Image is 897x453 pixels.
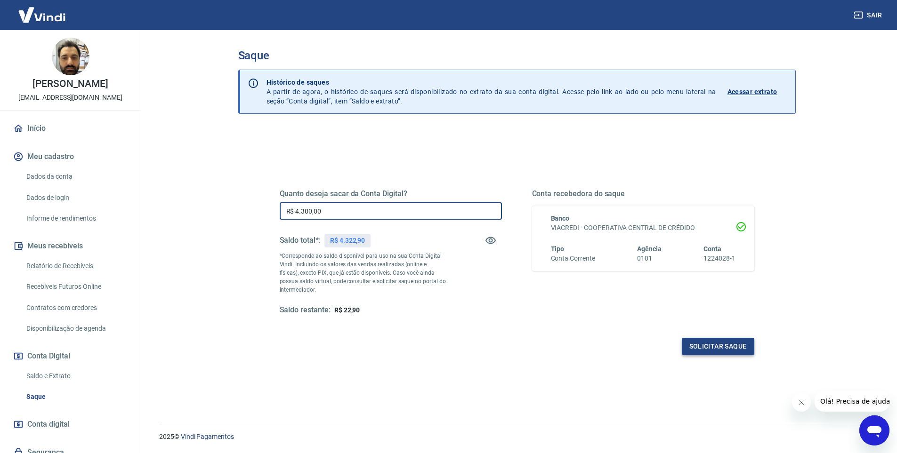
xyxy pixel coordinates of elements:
a: Contratos com credores [23,298,129,318]
button: Sair [852,7,886,24]
h6: 1224028-1 [703,254,735,263]
p: R$ 4.322,90 [330,236,365,246]
a: Saldo e Extrato [23,366,129,386]
iframe: Fechar mensagem [792,393,811,412]
span: Tipo [551,245,565,253]
button: Meu cadastro [11,146,129,167]
p: A partir de agora, o histórico de saques será disponibilizado no extrato da sua conta digital. Ac... [267,78,716,106]
a: Conta digital [11,414,129,435]
a: Dados de login [23,188,129,207]
span: Banco [551,215,570,222]
h6: Conta Corrente [551,254,595,263]
h6: 0101 [637,254,662,263]
span: Olá! Precisa de ajuda? [6,7,79,14]
img: Vindi [11,0,73,29]
p: *Corresponde ao saldo disponível para uso na sua Conta Digital Vindi. Incluindo os valores das ve... [280,252,446,294]
p: [EMAIL_ADDRESS][DOMAIN_NAME] [18,93,122,103]
a: Saque [23,387,129,406]
h5: Conta recebedora do saque [532,189,754,199]
h5: Quanto deseja sacar da Conta Digital? [280,189,502,199]
button: Meus recebíveis [11,236,129,256]
a: Vindi Pagamentos [181,433,234,440]
button: Solicitar saque [682,338,754,355]
button: Conta Digital [11,346,129,366]
h5: Saldo restante: [280,305,331,315]
h6: VIACREDI - COOPERATIVA CENTRAL DE CRÉDIDO [551,223,735,233]
a: Informe de rendimentos [23,209,129,228]
span: Conta digital [27,418,70,431]
a: Disponibilização de agenda [23,319,129,338]
a: Acessar extrato [727,78,788,106]
h3: Saque [238,49,796,62]
p: Histórico de saques [267,78,716,87]
span: Agência [637,245,662,253]
span: Conta [703,245,721,253]
a: Início [11,118,129,139]
iframe: Mensagem da empresa [815,391,889,412]
a: Recebíveis Futuros Online [23,277,129,296]
iframe: Botão para abrir a janela de mensagens [859,415,889,445]
span: R$ 22,90 [334,306,360,314]
h5: Saldo total*: [280,236,321,245]
img: c87e8ebb-b048-455d-8821-54547e3e847a.jpeg [52,38,89,75]
a: Relatório de Recebíveis [23,256,129,276]
a: Dados da conta [23,167,129,186]
p: [PERSON_NAME] [32,79,108,89]
p: 2025 © [159,432,874,442]
p: Acessar extrato [727,87,777,96]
